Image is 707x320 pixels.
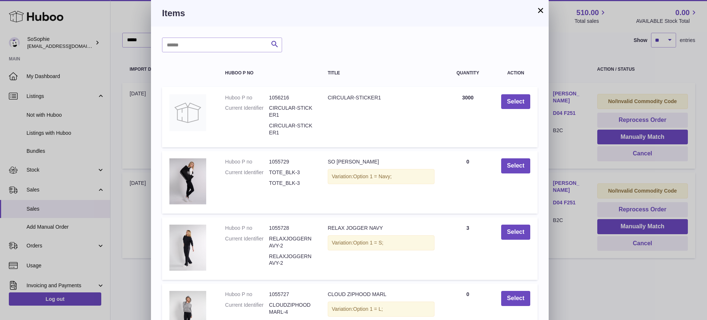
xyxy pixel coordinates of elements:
[269,302,313,316] dd: CLOUDZIPHOODMARL-4
[501,94,530,109] button: Select
[442,217,494,280] td: 3
[353,306,383,312] span: Option 1 = L;
[442,87,494,147] td: 3000
[225,169,269,176] dt: Current Identifier
[501,291,530,306] button: Select
[225,225,269,232] dt: Huboo P no
[328,302,435,317] div: Variation:
[269,158,313,165] dd: 1055729
[320,63,442,83] th: Title
[225,105,269,119] dt: Current Identifier
[269,94,313,101] dd: 1056216
[442,63,494,83] th: Quantity
[269,105,313,119] dd: CIRCULAR-STICKER1
[501,225,530,240] button: Select
[225,94,269,101] dt: Huboo P no
[269,225,313,232] dd: 1055728
[169,225,206,271] img: RELAX JOGGER NAVY
[225,302,269,316] dt: Current Identifier
[328,94,435,101] div: CIRCULAR-STICKER1
[169,94,206,131] img: CIRCULAR-STICKER1
[225,235,269,249] dt: Current Identifier
[328,235,435,250] div: Variation:
[218,63,320,83] th: Huboo P no
[269,235,313,249] dd: RELAXJOGGERNAVY-2
[162,7,538,19] h3: Items
[442,151,494,214] td: 0
[225,291,269,298] dt: Huboo P no
[269,180,313,187] dd: TOTE_BLK-3
[328,291,435,298] div: CLOUD ZIPHOOD MARL
[269,169,313,176] dd: TOTE_BLK-3
[269,291,313,298] dd: 1055727
[269,253,313,267] dd: RELAXJOGGERNAVY-2
[328,158,435,165] div: SO [PERSON_NAME]
[353,173,392,179] span: Option 1 = Navy;
[328,225,435,232] div: RELAX JOGGER NAVY
[536,6,545,15] button: ×
[494,63,538,83] th: Action
[501,158,530,173] button: Select
[269,122,313,136] dd: CIRCULAR-STICKER1
[169,158,206,204] img: SO SOPHIE TOTE BLACK
[328,169,435,184] div: Variation:
[225,158,269,165] dt: Huboo P no
[353,240,383,246] span: Option 1 = S;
